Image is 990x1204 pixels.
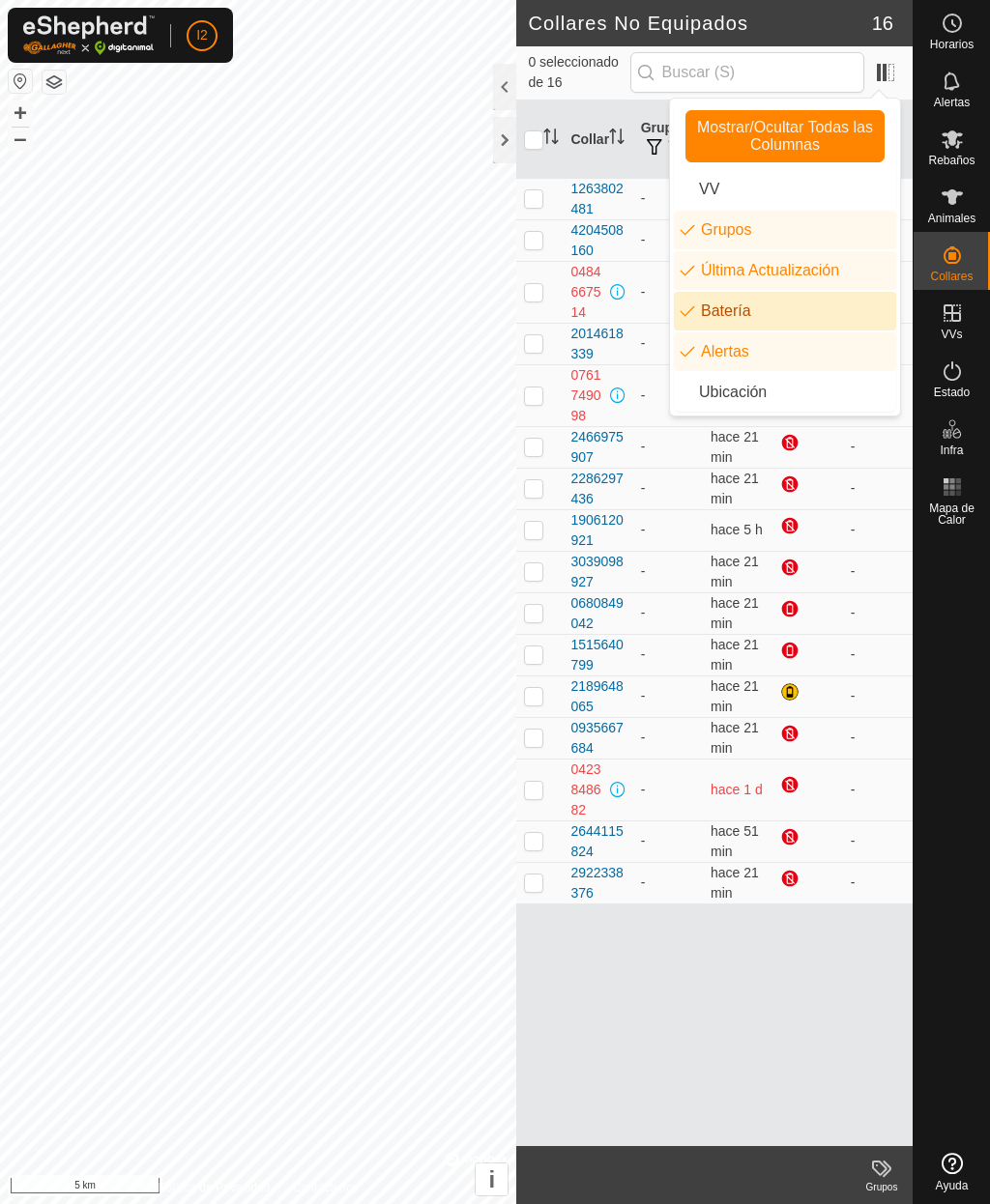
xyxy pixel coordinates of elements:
[711,865,759,901] span: 11 ago 2025, 19:06
[570,821,625,862] div: 2644115824
[570,469,625,509] div: 2286297436
[9,127,32,150] button: –
[843,820,913,862] td: -
[685,110,885,162] button: Mostrar/Ocultar Todas las Columnas
[711,637,759,673] span: 11 ago 2025, 19:06
[543,131,559,147] p-sorticon: Activar para ordenar
[633,509,703,551] td: -
[570,760,605,820] div: 0423848682
[633,717,703,759] td: -
[528,52,629,93] span: 0 seleccionado de 16
[570,365,605,426] div: 0761749098
[570,179,625,219] div: 1263802481
[668,141,684,157] p-sorticon: Activar para ordenar
[633,178,703,219] td: -
[633,426,703,468] td: -
[633,323,703,364] td: -
[570,510,625,551] div: 1906120921
[930,271,973,282] span: Collares
[633,592,703,634] td: -
[674,211,896,249] li: common.btn.groups
[940,444,963,456] span: Infra
[476,1163,508,1195] button: i
[934,387,970,398] span: Estado
[630,52,864,93] input: Buscar (S)
[293,1179,358,1196] a: Contáctenos
[711,429,759,465] span: 11 ago 2025, 19:06
[633,759,703,820] td: -
[674,292,896,330] li: neckband.label.battery
[674,373,896,412] li: common.label.location
[711,782,763,797] span: 10 ago 2025, 1:58
[843,717,913,759] td: -
[563,100,632,179] th: Collar
[674,332,896,371] li: animal.label.alerts
[633,100,703,179] th: Grupos
[196,25,208,45] span: I2
[930,39,974,50] span: Horarios
[711,595,759,631] span: 11 ago 2025, 19:06
[694,119,876,154] span: Mostrar/Ocultar Todas las Columnas
[570,220,625,261] div: 4204508160
[570,863,625,903] div: 2922338376
[711,720,759,756] span: 11 ago 2025, 19:06
[928,155,975,166] span: Rebaños
[633,364,703,426] td: -
[633,634,703,675] td: -
[843,426,913,468] td: -
[918,502,985,526] span: Mapa de Calor
[843,759,913,820] td: -
[633,219,703,261] td: -
[711,522,763,537] span: 11 ago 2025, 14:06
[43,71,66,94] button: Capas del Mapa
[633,551,703,592] td: -
[633,675,703,717] td: -
[711,823,759,859] span: 11 ago 2025, 18:36
[711,471,759,506] span: 11 ago 2025, 19:06
[914,1145,990,1199] a: Ayuda
[674,251,896,290] li: enum.columnList.lastUpdated
[936,1180,969,1191] span: Ayuda
[570,552,625,592] div: 3039098927
[941,329,962,340] span: VVs
[9,70,32,93] button: Restablecer Mapa
[570,262,605,323] div: 0484667514
[633,862,703,903] td: -
[570,676,625,717] div: 2189648065
[711,678,759,714] span: 11 ago 2025, 19:06
[843,509,913,551] td: -
[872,9,893,38] span: 16
[928,213,975,224] span: Animales
[528,12,871,35] h2: Collares No Equipados
[570,427,625,468] div: 2466975907
[843,862,913,903] td: -
[633,468,703,509] td: -
[843,592,913,634] td: -
[570,718,625,759] div: 0935667684
[843,634,913,675] td: -
[843,675,913,717] td: -
[711,554,759,589] span: 11 ago 2025, 19:06
[23,15,155,55] img: Logo Gallagher
[609,131,625,147] p-sorticon: Activar para ordenar
[159,1179,270,1196] a: Política de Privacidad
[843,468,913,509] td: -
[570,635,625,675] div: 1515640799
[934,97,970,108] span: Alertas
[633,261,703,323] td: -
[851,1180,913,1194] div: Grupos
[633,820,703,862] td: -
[570,593,625,634] div: 0680849042
[489,1166,496,1192] span: i
[9,101,32,125] button: +
[570,324,625,364] div: 2014618339
[674,170,896,209] li: vp.label.vp
[843,551,913,592] td: -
